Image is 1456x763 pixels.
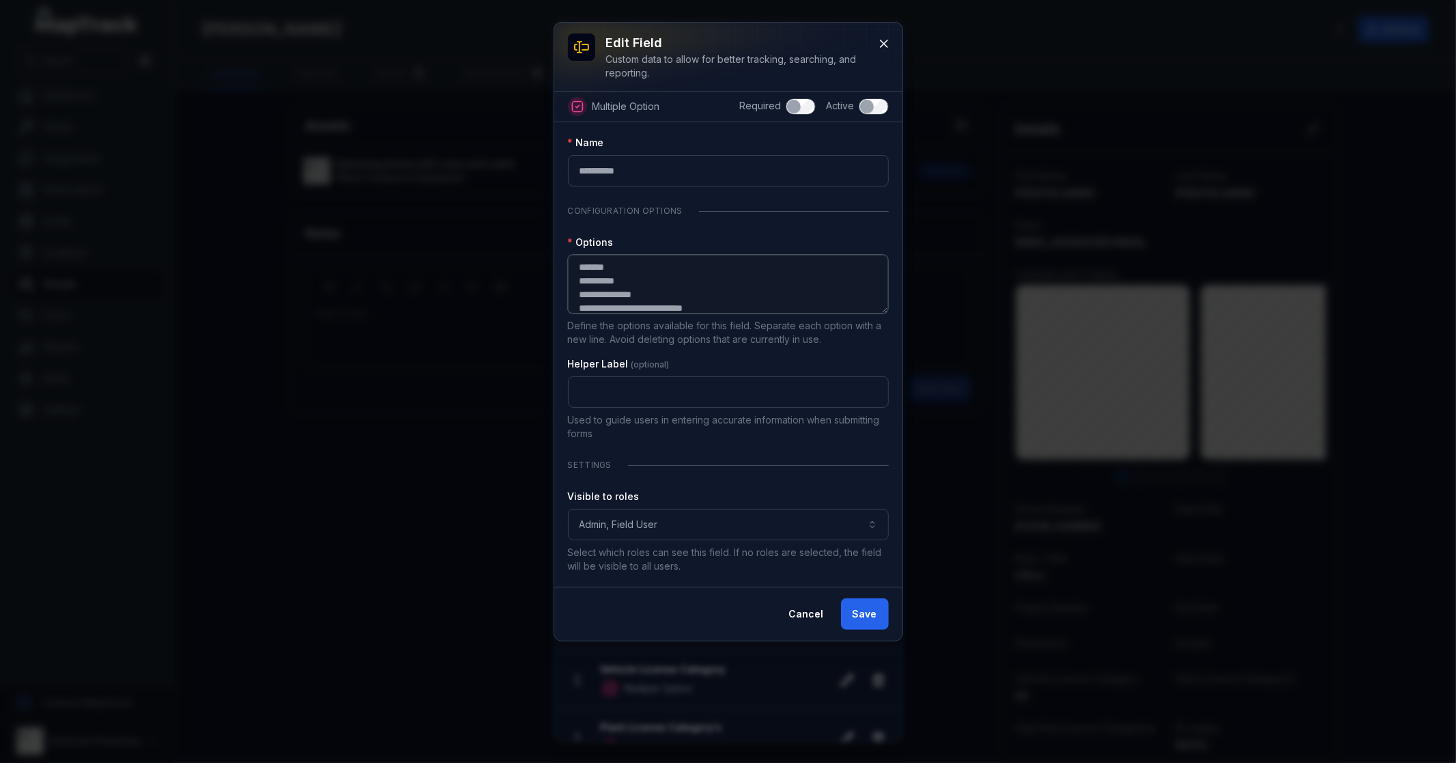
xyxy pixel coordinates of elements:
[568,236,614,249] label: Options
[593,100,660,113] span: Multiple Option
[568,509,889,540] button: Admin, Field User
[740,100,782,111] span: Required
[568,413,889,441] p: Used to guide users in entering accurate information when submitting forms
[568,376,889,408] input: :rel:-form-item-label
[568,155,889,186] input: :rej:-form-item-label
[568,490,640,503] label: Visible to roles
[777,598,836,630] button: Cancel
[568,357,670,371] label: Helper Label
[827,100,855,111] span: Active
[606,53,867,80] div: Custom data to allow for better tracking, searching, and reporting.
[568,546,889,573] p: Select which roles can see this field. If no roles are selected, the field will be visible to all...
[568,136,604,150] label: Name
[568,197,889,225] div: Configuration Options
[568,452,889,479] div: Settings
[841,598,889,630] button: Save
[568,319,889,346] p: Define the options available for this field. Separate each option with a new line. Avoid deleting...
[568,255,889,314] textarea: :rek:-form-item-label
[606,33,867,53] h3: Edit field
